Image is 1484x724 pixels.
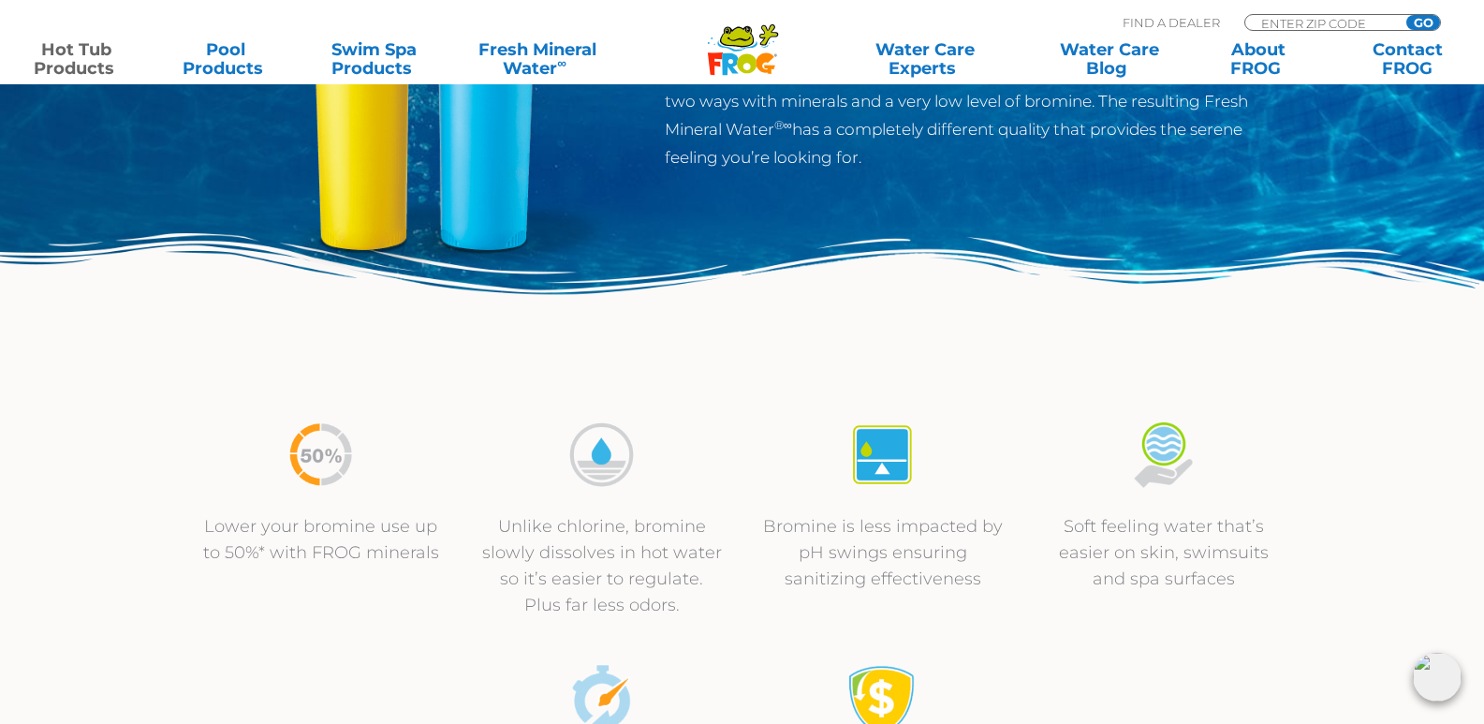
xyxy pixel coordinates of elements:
[566,420,637,490] img: icon-bromine-disolves
[1128,420,1198,490] img: icon-soft-feeling
[1259,15,1386,31] input: Zip Code Form
[316,40,433,78] a: Swim SpaProducts
[847,420,918,490] img: icon-atease-self-regulates
[1123,14,1220,31] p: Find A Dealer
[480,513,724,618] p: Unlike chlorine, bromine slowly dissolves in hot water so it’s easier to regulate. Plus far less ...
[168,40,284,78] a: PoolProducts
[830,40,1019,78] a: Water CareExperts
[286,420,356,490] img: icon-50percent-less
[1349,40,1465,78] a: ContactFROG
[1052,40,1168,78] a: Water CareBlog
[199,513,443,566] p: Lower your bromine use up to 50%* with FROG minerals
[1200,40,1316,78] a: AboutFROG
[1406,15,1440,30] input: GO
[1413,653,1462,702] img: openIcon
[1042,513,1286,592] p: Soft feeling water that’s easier on skin, swimsuits and spa surfaces
[465,40,610,78] a: Fresh MineralWater∞
[19,40,135,78] a: Hot TubProducts
[665,3,1276,171] p: FROG Serene keeps your hot tub clean while eliminating the work and the guesswork. Instead of spo...
[557,55,566,70] sup: ∞
[774,118,792,132] sup: ®∞
[761,513,1005,592] p: Bromine is less impacted by pH swings ensuring sanitizing effectiveness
